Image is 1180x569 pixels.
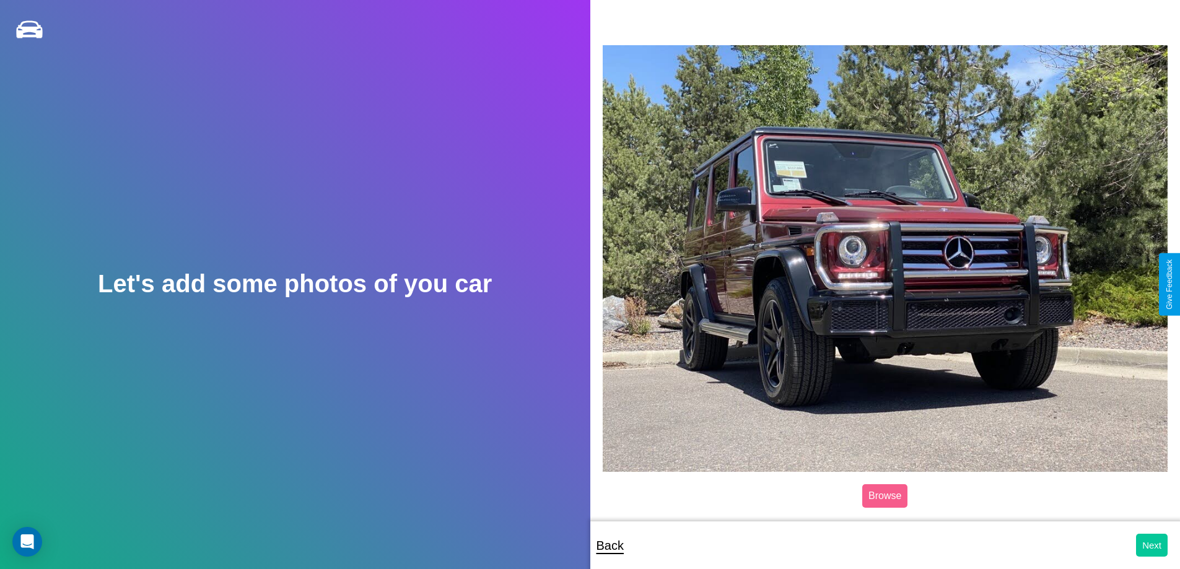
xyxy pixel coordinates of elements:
[597,534,624,557] p: Back
[1136,534,1168,557] button: Next
[603,45,1168,471] img: posted
[862,484,907,508] label: Browse
[12,527,42,557] div: Open Intercom Messenger
[1165,259,1174,310] div: Give Feedback
[98,270,492,298] h2: Let's add some photos of you car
